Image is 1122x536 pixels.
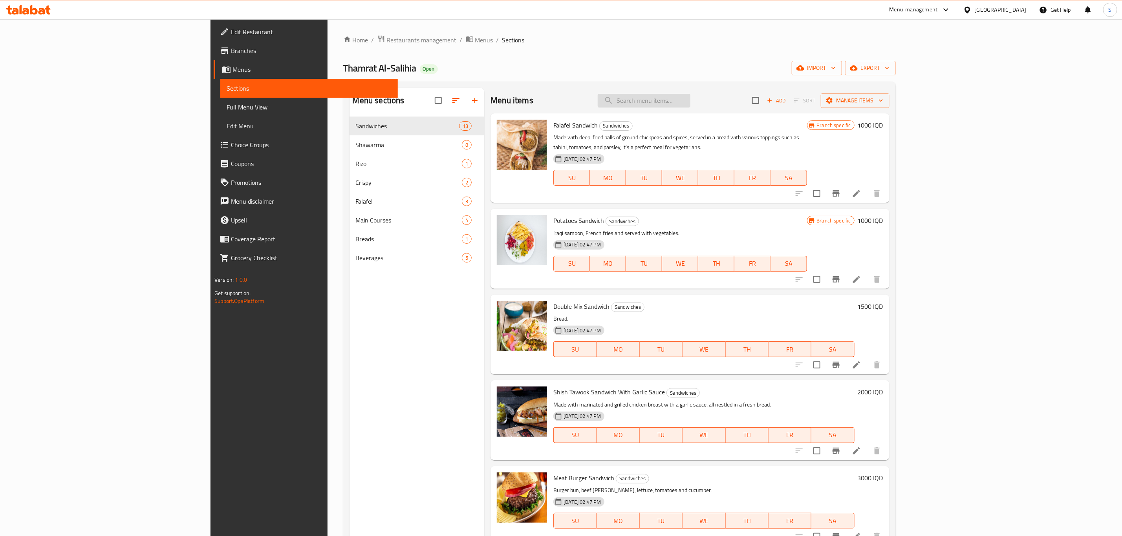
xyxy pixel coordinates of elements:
p: Bread. [553,314,854,324]
span: [DATE] 02:47 PM [560,327,604,334]
span: FR [772,515,808,527]
span: Select to update [809,443,825,459]
span: Grocery Checklist [231,253,392,263]
div: items [462,234,472,244]
span: 8 [462,141,471,149]
span: TH [729,344,765,355]
h6: 1000 IQD [858,215,883,226]
button: MO [597,513,640,529]
span: Sandwiches [356,121,459,131]
h2: Menu items [491,95,533,106]
span: WE [665,172,695,184]
a: Edit Restaurant [214,22,398,41]
span: Upsell [231,215,392,225]
img: Shish Tawook Sandwich With Garlic Sauce [497,387,547,437]
span: 2 [462,179,471,186]
a: Edit Menu [220,117,398,135]
span: WE [686,429,722,441]
span: export [851,63,890,73]
span: Branch specific [814,217,854,224]
button: WE [662,256,698,272]
button: FR [769,427,811,443]
span: [DATE] 02:47 PM [560,498,604,506]
button: FR [769,513,811,529]
div: Menu-management [890,5,938,15]
span: 1 [462,235,471,243]
button: TU [640,513,683,529]
span: Crispy [356,178,462,187]
span: Edit Restaurant [231,27,392,36]
span: TH [729,515,765,527]
div: Beverages5 [350,248,485,267]
button: MO [590,256,626,272]
button: Add section [465,91,484,110]
span: TU [629,172,659,184]
button: FR [769,341,811,357]
span: Sandwiches [606,217,639,226]
div: Rizo1 [350,154,485,173]
button: WE [683,427,725,443]
button: TU [626,256,662,272]
span: 13 [459,122,471,130]
p: Iraqi samoon, French fries and served with vegetables. [553,228,807,238]
span: Falafel [356,197,462,206]
button: delete [868,441,886,460]
span: Sandwiches [611,303,644,312]
span: MO [600,429,637,441]
button: delete [868,184,886,203]
span: Select to update [809,271,825,288]
a: Edit menu item [852,360,861,370]
h6: 1000 IQD [858,120,883,131]
span: Coverage Report [231,234,392,244]
div: Breads [356,234,462,244]
input: search [598,94,690,108]
div: Main Courses [356,215,462,225]
button: TH [698,256,734,272]
span: 4 [462,217,471,224]
button: WE [683,513,725,529]
a: Upsell [214,211,398,230]
span: SU [557,344,593,355]
span: Potatoes Sandwich [553,215,604,226]
span: Choice Groups [231,140,392,149]
p: Burger bun, beef [PERSON_NAME], lettuce, tomatoes and cucumber. [553,485,854,495]
span: Sections [502,35,525,45]
a: Menu disclaimer [214,192,398,211]
span: Beverages [356,253,462,263]
span: WE [686,515,722,527]
nav: breadcrumb [343,35,896,45]
a: Support.OpsPlatform [214,296,264,306]
span: Menus [475,35,493,45]
div: Rizo [356,159,462,168]
div: [GEOGRAPHIC_DATA] [975,5,1027,14]
div: Sandwiches13 [350,117,485,135]
button: TH [726,513,769,529]
span: TU [643,344,679,355]
a: Coverage Report [214,230,398,248]
span: FR [772,429,808,441]
span: SA [815,344,851,355]
button: TH [726,341,769,357]
span: Meat Burger Sandwich [553,472,614,484]
a: Coupons [214,154,398,173]
a: Menus [466,35,493,45]
button: SA [771,170,807,186]
span: Promotions [231,178,392,187]
span: Open [420,66,438,72]
span: MO [593,258,623,269]
button: SU [553,341,597,357]
a: Edit menu item [852,189,861,198]
span: Falafel Sandwich [553,119,598,131]
span: Select section first [789,95,821,107]
span: Sort sections [447,91,465,110]
button: Branch-specific-item [827,270,846,289]
h6: 2000 IQD [858,387,883,397]
span: FR [738,258,767,269]
span: Version: [214,275,234,285]
button: SA [811,341,854,357]
span: Sandwiches [600,121,632,130]
button: SA [811,513,854,529]
span: 5 [462,254,471,262]
span: FR [772,344,808,355]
